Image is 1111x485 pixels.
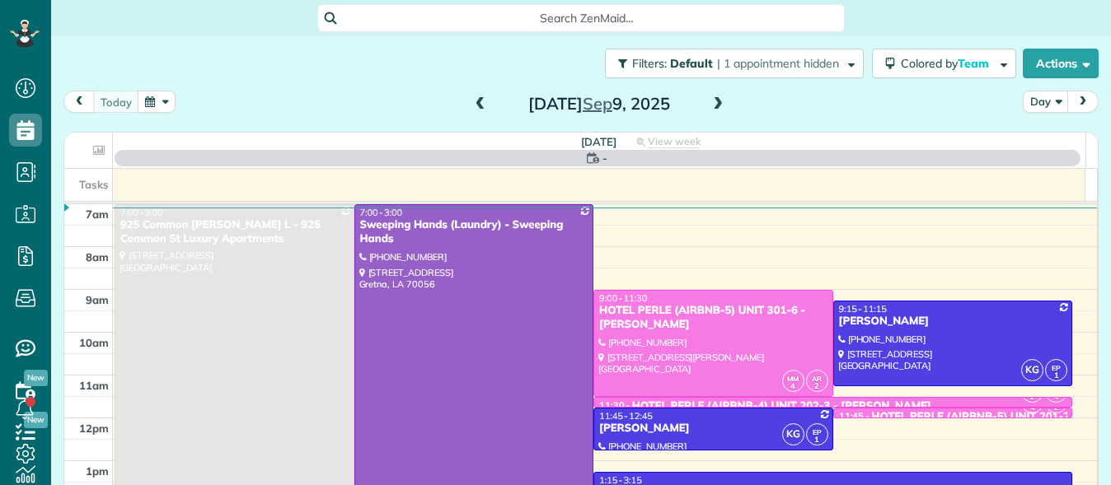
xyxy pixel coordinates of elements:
button: today [93,91,139,113]
span: | 1 appointment hidden [717,56,839,71]
span: 11am [79,379,109,392]
span: AR [812,374,822,383]
button: Actions [1023,49,1099,78]
span: 9:00 - 11:30 [599,292,647,304]
div: [PERSON_NAME] [838,315,1068,329]
h2: [DATE] 9, 2025 [496,95,702,113]
span: Sep [583,93,612,114]
span: 12pm [79,422,109,435]
span: EP [813,427,822,436]
span: Default [670,56,714,71]
span: 11:45 - 12:45 [599,410,653,422]
span: 10am [79,336,109,349]
span: EP [1052,363,1061,372]
span: Filters: [632,56,667,71]
small: 1 [807,432,827,448]
span: Tasks [79,178,109,191]
span: KG [782,423,804,445]
span: New [24,370,48,386]
span: 7:00 - 3:00 [360,207,403,218]
span: Colored by [901,56,995,71]
span: MM [787,374,799,383]
div: HOTEL PERLE (AIRBNB-5) UNIT 301-6 - [PERSON_NAME] [598,304,828,332]
span: 9:15 - 11:15 [839,303,887,315]
span: 7:00 - 3:00 [120,207,163,218]
div: 925 Common [PERSON_NAME] L - 925 Common St Luxury Apartments [120,218,349,246]
span: 7am [86,208,109,221]
div: Sweeping Hands (Laundry) - Sweeping Hands [359,218,589,246]
span: 8am [86,250,109,263]
small: 4 [1022,400,1043,416]
button: prev [63,91,95,113]
span: 1pm [86,464,109,478]
button: next [1067,91,1099,113]
span: [DATE] [581,135,616,148]
span: - [602,150,607,166]
div: HOTEL PERLE (AIRBNB-4) UNIT 202-3 - [PERSON_NAME] [632,399,931,413]
div: [PERSON_NAME] [598,422,828,436]
small: 2 [807,379,827,394]
small: 2 [1022,389,1043,405]
span: View week [648,135,701,148]
small: 2 [1046,400,1066,416]
small: 4 [1046,389,1066,405]
button: Day [1023,91,1069,113]
span: KG [1021,359,1043,381]
small: 4 [783,379,804,394]
button: Filters: Default | 1 appointment hidden [605,49,864,78]
a: Filters: Default | 1 appointment hidden [597,49,864,78]
button: Colored byTeam [872,49,1016,78]
span: 9am [86,293,109,306]
small: 1 [1046,368,1066,384]
span: Team [958,56,991,71]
